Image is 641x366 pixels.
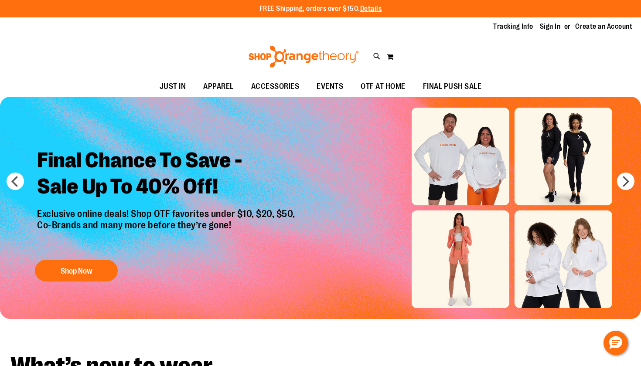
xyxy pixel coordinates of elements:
[35,260,118,281] button: Shop Now
[247,46,360,68] img: Shop Orangetheory
[414,77,491,97] a: FINAL PUSH SALE
[194,77,242,97] a: APPAREL
[360,5,382,13] a: Details
[151,77,195,97] a: JUST IN
[603,331,628,355] button: Hello, have a question? Let’s chat.
[242,77,308,97] a: ACCESSORIES
[493,22,533,31] a: Tracking Info
[7,173,24,190] button: prev
[308,77,352,97] a: EVENTS
[31,208,304,251] p: Exclusive online deals! Shop OTF favorites under $10, $20, $50, Co-Brands and many more before th...
[575,22,633,31] a: Create an Account
[31,141,304,208] h2: Final Chance To Save - Sale Up To 40% Off!
[203,77,234,96] span: APPAREL
[617,173,634,190] button: next
[540,22,561,31] a: Sign In
[317,77,343,96] span: EVENTS
[361,77,406,96] span: OTF AT HOME
[160,77,186,96] span: JUST IN
[259,4,382,14] p: FREE Shipping, orders over $150.
[251,77,300,96] span: ACCESSORIES
[352,77,414,97] a: OTF AT HOME
[423,77,482,96] span: FINAL PUSH SALE
[31,141,304,286] a: Final Chance To Save -Sale Up To 40% Off! Exclusive online deals! Shop OTF favorites under $10, $...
